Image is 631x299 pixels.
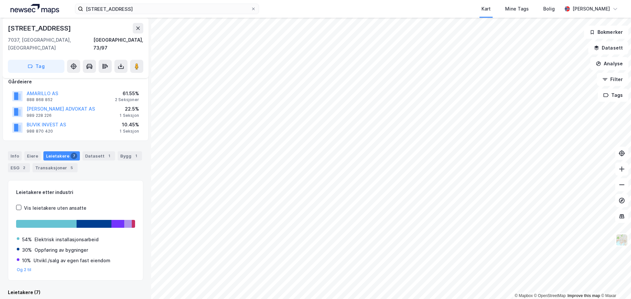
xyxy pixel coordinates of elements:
[33,163,78,172] div: Transaksjoner
[27,129,53,134] div: 988 870 420
[82,151,115,160] div: Datasett
[71,153,77,159] div: 7
[598,89,628,102] button: Tags
[22,236,32,244] div: 54%
[93,36,143,52] div: [GEOGRAPHIC_DATA], 73/97
[505,5,529,13] div: Mine Tags
[481,5,491,13] div: Kart
[22,246,32,254] div: 30%
[11,4,59,14] img: logo.a4113a55bc3d86da70a041830d287a7e.svg
[24,204,86,212] div: Vis leietakere uten ansatte
[584,26,628,39] button: Bokmerker
[27,113,52,118] div: 989 228 226
[8,163,30,172] div: ESG
[120,129,139,134] div: 1 Seksjon
[8,288,143,296] div: Leietakere (7)
[8,60,64,73] button: Tag
[616,234,628,246] img: Z
[534,293,566,298] a: OpenStreetMap
[543,5,555,13] div: Bolig
[43,151,80,160] div: Leietakere
[590,57,628,70] button: Analyse
[588,41,628,54] button: Datasett
[598,267,631,299] div: Kontrollprogram for chat
[27,97,53,102] div: 888 868 852
[515,293,533,298] a: Mapbox
[24,151,41,160] div: Eiere
[120,121,139,129] div: 10.45%
[35,246,88,254] div: Oppføring av bygninger
[118,151,142,160] div: Bygg
[106,153,112,159] div: 1
[133,153,139,159] div: 1
[34,257,110,265] div: Utvikl./salg av egen fast eiendom
[22,257,31,265] div: 10%
[568,293,600,298] a: Improve this map
[573,5,610,13] div: [PERSON_NAME]
[21,164,27,171] div: 2
[115,97,139,102] div: 2 Seksjoner
[8,78,143,86] div: Gårdeiere
[120,105,139,113] div: 22.5%
[120,113,139,118] div: 1 Seksjon
[8,151,22,160] div: Info
[35,236,99,244] div: Elektrisk installasjonsarbeid
[597,73,628,86] button: Filter
[598,267,631,299] iframe: Chat Widget
[83,4,251,14] input: Søk på adresse, matrikkel, gårdeiere, leietakere eller personer
[68,164,75,171] div: 5
[17,267,32,272] button: Og 2 til
[16,188,135,196] div: Leietakere etter industri
[8,36,93,52] div: 7037, [GEOGRAPHIC_DATA], [GEOGRAPHIC_DATA]
[115,90,139,97] div: 61.55%
[8,23,72,33] div: [STREET_ADDRESS]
